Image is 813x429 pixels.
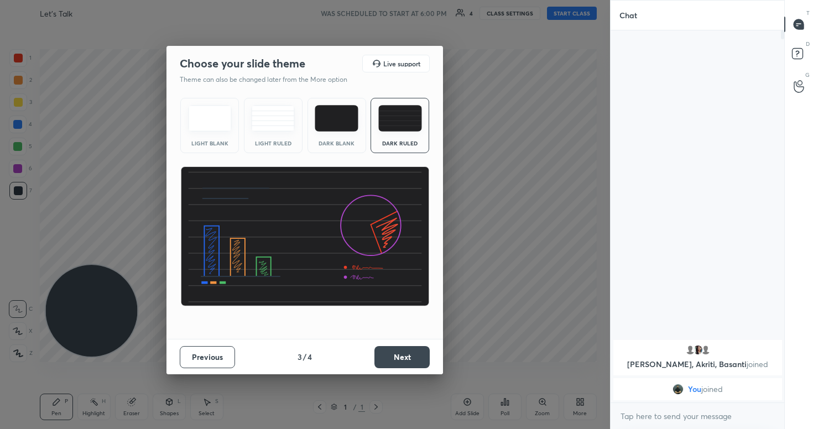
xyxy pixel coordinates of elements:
[806,40,810,48] p: D
[806,9,810,17] p: T
[251,105,295,132] img: lightRuledTheme.5fabf969.svg
[378,105,422,132] img: darkRuledTheme.de295e13.svg
[180,346,235,368] button: Previous
[747,359,768,369] span: joined
[684,344,695,355] img: default.png
[374,346,430,368] button: Next
[805,71,810,79] p: G
[383,60,420,67] h5: Live support
[180,56,305,71] h2: Choose your slide theme
[188,105,232,132] img: lightTheme.e5ed3b09.svg
[701,385,723,394] span: joined
[298,351,302,363] h4: 3
[315,140,359,146] div: Dark Blank
[187,140,232,146] div: Light Blank
[303,351,306,363] h4: /
[308,351,312,363] h4: 4
[180,166,430,307] img: darkRuledThemeBanner.864f114c.svg
[673,384,684,395] img: f58ef1a84aa445e9980ccb22e346ce40.png
[180,75,359,85] p: Theme can also be changed later from the More option
[692,344,703,355] img: b8ccd00bfca44651a57143d62b4b44b7.jpg
[611,1,646,30] p: Chat
[688,385,701,394] span: You
[251,140,295,146] div: Light Ruled
[620,360,775,369] p: [PERSON_NAME], Akriti, Basanti
[700,344,711,355] img: default.png
[315,105,358,132] img: darkTheme.f0cc69e5.svg
[378,140,422,146] div: Dark Ruled
[611,338,785,402] div: grid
